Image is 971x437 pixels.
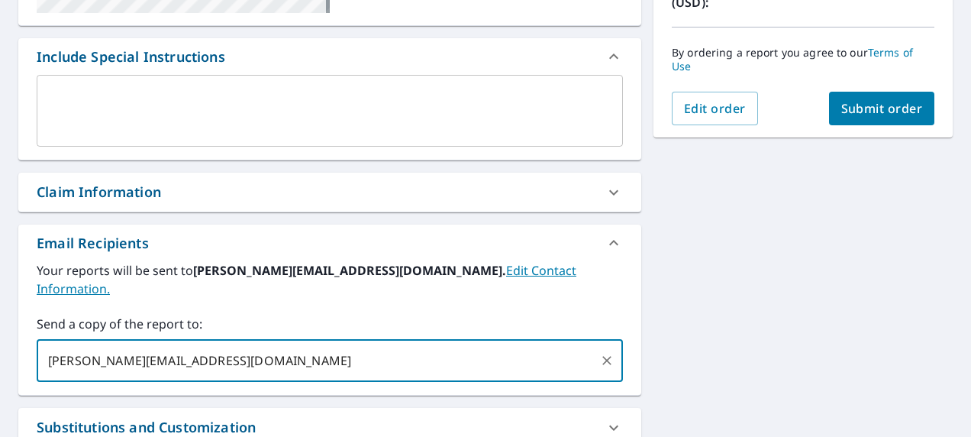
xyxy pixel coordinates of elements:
a: Terms of Use [672,45,913,73]
label: Send a copy of the report to: [37,315,623,333]
label: Your reports will be sent to [37,261,623,298]
div: Claim Information [18,173,641,212]
span: Submit order [841,100,923,117]
button: Clear [596,350,618,371]
span: Edit order [684,100,746,117]
div: Claim Information [37,182,161,202]
button: Edit order [672,92,758,125]
div: Email Recipients [18,225,641,261]
div: Email Recipients [37,233,149,254]
b: [PERSON_NAME][EMAIL_ADDRESS][DOMAIN_NAME]. [193,262,506,279]
div: Include Special Instructions [18,38,641,75]
div: Include Special Instructions [37,47,225,67]
p: By ordering a report you agree to our [672,46,934,73]
button: Submit order [829,92,935,125]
